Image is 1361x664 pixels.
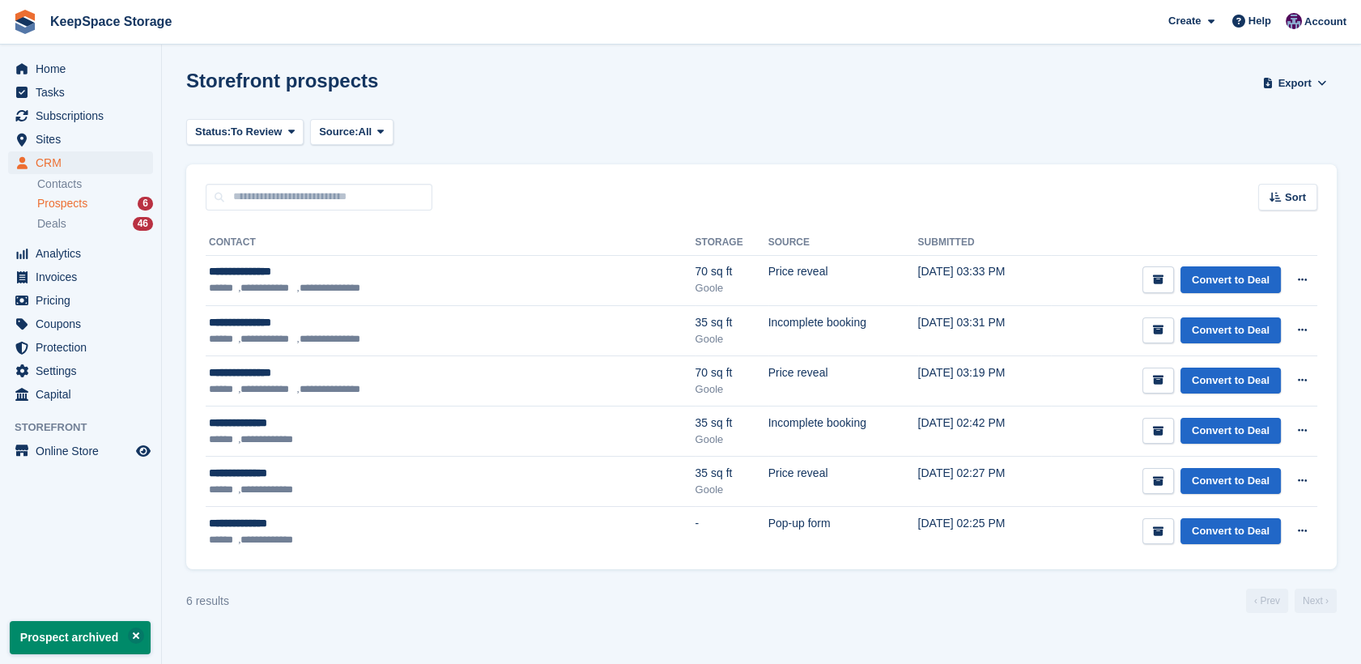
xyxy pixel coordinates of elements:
[695,230,768,256] th: Storage
[8,336,153,359] a: menu
[36,336,133,359] span: Protection
[8,383,153,406] a: menu
[8,104,153,127] a: menu
[36,57,133,80] span: Home
[8,440,153,462] a: menu
[768,406,918,456] td: Incomplete booking
[13,10,37,34] img: stora-icon-8386f47178a22dfd0bd8f6a31ec36ba5ce8667c1dd55bd0f319d3a0aa187defe.svg
[1180,518,1281,545] a: Convert to Deal
[36,313,133,335] span: Coupons
[15,419,161,436] span: Storefront
[695,280,768,296] div: Goole
[37,215,153,232] a: Deals 46
[918,305,1051,355] td: [DATE] 03:31 PM
[319,124,358,140] span: Source:
[36,289,133,312] span: Pricing
[1285,189,1306,206] span: Sort
[36,383,133,406] span: Capital
[186,119,304,146] button: Status: To Review
[37,195,153,212] a: Prospects 6
[1180,317,1281,344] a: Convert to Deal
[918,406,1051,456] td: [DATE] 02:42 PM
[10,621,151,654] p: Prospect archived
[768,305,918,355] td: Incomplete booking
[695,381,768,398] div: Goole
[359,124,372,140] span: All
[310,119,393,146] button: Source: All
[134,441,153,461] a: Preview store
[186,593,229,610] div: 6 results
[1304,14,1346,30] span: Account
[37,196,87,211] span: Prospects
[695,415,768,432] div: 35 sq ft
[8,313,153,335] a: menu
[695,263,768,280] div: 70 sq ft
[1286,13,1302,29] img: Charlotte Jobling
[918,507,1051,557] td: [DATE] 02:25 PM
[695,314,768,331] div: 35 sq ft
[918,255,1051,305] td: [DATE] 03:33 PM
[8,81,153,104] a: menu
[768,355,918,406] td: Price reveal
[36,266,133,288] span: Invoices
[1259,70,1330,96] button: Export
[8,360,153,382] a: menu
[8,128,153,151] a: menu
[1246,589,1288,613] a: Previous
[768,255,918,305] td: Price reveal
[186,70,378,92] h1: Storefront prospects
[1180,266,1281,293] a: Convert to Deal
[138,197,153,211] div: 6
[133,217,153,231] div: 46
[1278,75,1312,92] span: Export
[8,266,153,288] a: menu
[8,151,153,174] a: menu
[768,507,918,557] td: Pop-up form
[36,104,133,127] span: Subscriptions
[231,124,282,140] span: To Review
[37,177,153,192] a: Contacts
[36,440,133,462] span: Online Store
[36,360,133,382] span: Settings
[918,230,1051,256] th: Submitted
[1168,13,1201,29] span: Create
[768,230,918,256] th: Source
[695,507,768,557] td: -
[36,128,133,151] span: Sites
[1180,368,1281,394] a: Convert to Deal
[44,8,178,35] a: KeepSpace Storage
[37,216,66,232] span: Deals
[1248,13,1271,29] span: Help
[1243,589,1340,613] nav: Page
[918,457,1051,507] td: [DATE] 02:27 PM
[695,482,768,498] div: Goole
[8,289,153,312] a: menu
[918,355,1051,406] td: [DATE] 03:19 PM
[695,364,768,381] div: 70 sq ft
[695,331,768,347] div: Goole
[1180,418,1281,445] a: Convert to Deal
[195,124,231,140] span: Status:
[695,432,768,448] div: Goole
[206,230,695,256] th: Contact
[695,465,768,482] div: 35 sq ft
[36,81,133,104] span: Tasks
[36,242,133,265] span: Analytics
[8,57,153,80] a: menu
[1295,589,1337,613] a: Next
[8,242,153,265] a: menu
[36,151,133,174] span: CRM
[768,457,918,507] td: Price reveal
[1180,468,1281,495] a: Convert to Deal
